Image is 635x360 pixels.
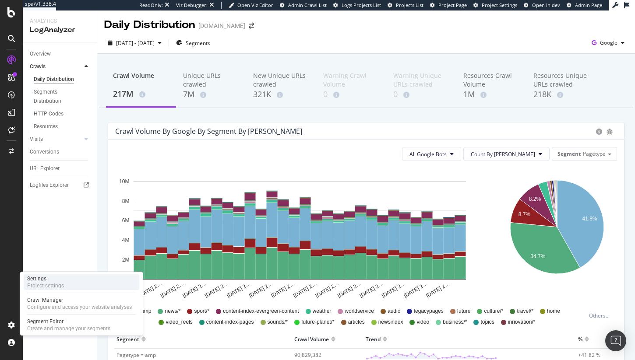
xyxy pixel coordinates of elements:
[141,308,151,315] span: amp
[547,308,560,315] span: home
[30,49,51,59] div: Overview
[530,254,545,260] text: 34.7%
[34,87,91,106] a: Segments Distribution
[194,308,209,315] span: sport/*
[115,168,484,299] svg: A chart.
[313,308,332,315] span: weather
[30,135,43,144] div: Visits
[268,318,288,326] span: sounds/*
[104,17,195,32] div: Daily Distribution
[393,71,449,89] div: Warning Unique URLs crawled
[27,304,132,311] div: Configure and access your website analyses
[34,75,74,84] div: Daily Distribution
[176,2,208,9] div: Viz Debugger:
[34,75,91,84] a: Daily Distribution
[30,17,90,25] div: Analytics
[27,275,64,282] div: Settings
[30,164,91,173] a: URL Explorer
[583,150,606,157] span: Pagetype
[116,332,139,346] div: Segment
[402,147,461,161] button: All Google Bots
[24,317,139,333] a: Segment EditorCreate and manage your segments
[582,216,597,222] text: 41.8%
[578,332,582,346] div: %
[323,89,379,100] div: 0
[30,164,60,173] div: URL Explorer
[409,150,447,158] span: All Google Bots
[30,147,91,157] a: Conversions
[30,62,82,71] a: Crawls
[416,318,429,326] span: video
[463,89,519,100] div: 1M
[115,127,302,136] div: Crawl Volume by google by Segment by [PERSON_NAME]
[596,129,602,135] div: circle-info
[443,318,467,326] span: business/*
[498,168,616,299] svg: A chart.
[463,71,519,89] div: Resources Crawl Volume
[30,62,46,71] div: Crawls
[457,308,471,315] span: future
[30,181,69,190] div: Logfiles Explorer
[30,181,91,190] a: Logfiles Explorer
[345,308,374,315] span: worldservice
[206,318,254,326] span: content-index-pages
[27,325,110,332] div: Create and manage your segments
[223,308,299,315] span: content-index-evergreen-content
[532,2,560,8] span: Open in dev
[393,89,449,100] div: 0
[471,150,535,158] span: Count By Day
[600,39,617,46] span: Google
[567,2,602,9] a: Admin Page
[122,198,130,204] text: 8M
[605,330,626,351] div: Open Intercom Messenger
[183,71,239,89] div: Unique URLs crawled
[198,21,245,30] div: [DOMAIN_NAME]
[294,332,329,346] div: Crawl Volume
[333,2,381,9] a: Logs Projects List
[30,25,90,35] div: LogAnalyzer
[24,274,139,290] a: SettingsProject settings
[482,2,517,8] span: Project Settings
[378,318,403,326] span: newsindex
[294,351,321,359] span: 90,829,382
[388,2,423,9] a: Projects List
[122,218,130,224] text: 6M
[463,147,550,161] button: Count By [PERSON_NAME]
[34,87,82,106] div: Segments Distribution
[34,122,91,131] a: Resources
[24,296,139,311] a: Crawl ManagerConfigure and access your website analyses
[27,297,132,304] div: Crawl Manager
[186,39,210,47] span: Segments
[280,2,327,9] a: Admin Crawl List
[557,150,581,157] span: Segment
[183,89,239,100] div: 7M
[166,318,192,326] span: video_reels
[388,308,400,315] span: audio
[396,2,423,8] span: Projects List
[34,109,91,119] a: HTTP Codes
[27,318,110,325] div: Segment Editor
[578,351,600,359] span: +41.82 %
[139,2,163,9] div: ReadOnly:
[342,2,381,8] span: Logs Projects List
[533,89,589,100] div: 218K
[237,2,273,8] span: Open Viz Editor
[588,36,628,50] button: Google
[575,2,602,8] span: Admin Page
[484,308,503,315] span: culture/*
[116,39,155,47] span: [DATE] - [DATE]
[533,71,589,89] div: Resources Unique URLs crawled
[229,2,273,9] a: Open Viz Editor
[348,318,365,326] span: articles
[30,49,91,59] a: Overview
[438,2,467,8] span: Project Page
[253,71,309,89] div: New Unique URLs crawled
[508,318,536,326] span: innovation/*
[30,135,82,144] a: Visits
[113,88,169,100] div: 217M
[607,129,613,135] div: bug
[589,312,614,319] div: Others...
[323,71,379,89] div: Warning Crawl Volume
